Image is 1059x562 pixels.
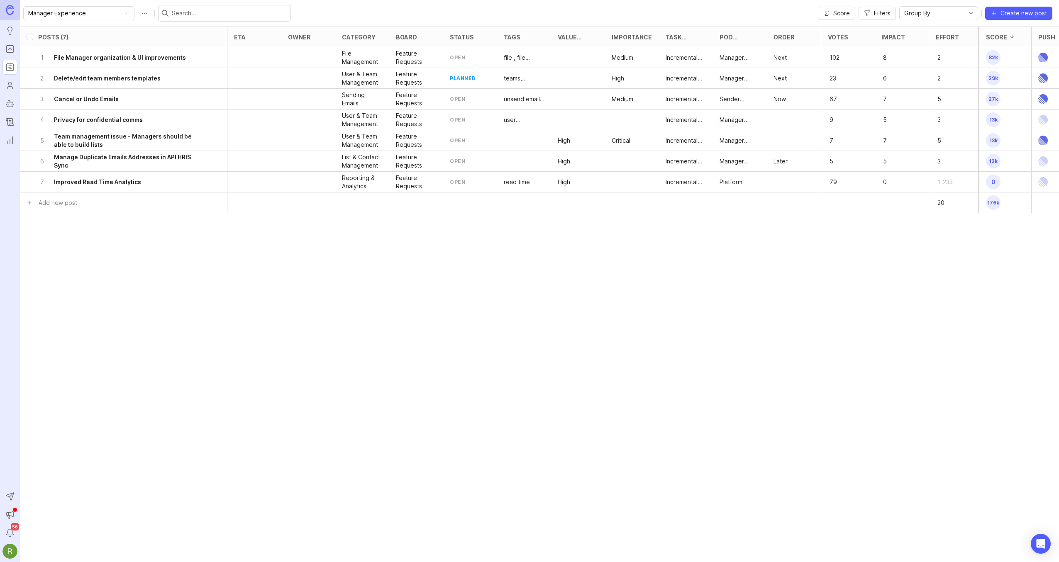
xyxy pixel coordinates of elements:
div: planned [450,75,476,82]
p: 2 [936,52,961,63]
p: 0 [881,176,907,188]
p: File Management [342,49,383,66]
a: Changelog [2,114,17,129]
div: eta [234,34,246,40]
h6: Improved Read Time Analytics [54,178,141,186]
h6: Privacy for confidential comms [54,116,143,124]
p: Feature Requests [396,132,437,149]
span: 13k [986,112,1000,127]
p: User & Team Management [342,70,383,87]
p: 6 [881,73,907,84]
p: Incremental Enhancement [666,95,706,103]
div: Add new post [39,198,77,207]
div: owner [288,34,311,40]
p: Medium [612,54,633,62]
span: 29k [986,71,1000,85]
a: Autopilot [2,96,17,111]
div: Next [774,54,787,62]
div: toggle menu [899,6,978,20]
p: 7 [881,135,907,146]
a: Portal [2,41,17,56]
div: Incremental Enhancement [666,178,706,186]
div: open [450,95,465,102]
p: Manager Experience [720,116,760,124]
h6: File Manager organization & UI improvements [54,54,186,62]
div: open [450,158,465,165]
p: 1-233 [936,176,961,188]
p: Feature Requests [396,174,437,190]
p: 20 [936,197,961,209]
h6: Team management issue - Managers should be able to build lists [54,132,204,149]
div: Task Type [666,34,696,40]
img: Linear Logo [1038,172,1048,192]
span: Group By [904,9,930,18]
p: unsend email, Incremental Enhancements [504,95,544,103]
div: Incremental Enhancement [666,116,706,124]
p: Next [774,74,787,83]
p: file , file manager [504,54,544,62]
img: Canny Home [6,5,14,15]
div: Posts (7) [38,34,68,40]
p: High [558,136,570,145]
div: tags [504,34,520,40]
span: 27k [986,92,1000,106]
p: Manager Experience [720,136,760,145]
p: 4 [38,116,46,124]
div: Score [986,34,1007,40]
div: Value Scale [558,34,588,40]
p: Manager Experience [720,54,760,62]
a: Ideas [2,23,17,38]
p: 5 [936,135,961,146]
p: 7 [828,135,854,146]
div: Manager Experience [720,74,760,83]
p: 7 [38,178,46,186]
div: teams, templates, user permissions [504,74,544,83]
div: Later [774,157,788,165]
div: Incremental Enhancement [666,136,706,145]
button: 3Cancel or Undo Emails [38,89,204,109]
p: Now [774,95,786,103]
p: Incremental Enhancement [666,157,706,165]
p: 5 [38,136,46,145]
p: Feature Requests [396,70,437,87]
p: 2 [936,73,961,84]
svg: toggle icon [121,10,134,17]
span: Filters [874,9,891,17]
p: Reporting & Analytics [342,174,383,190]
div: Open Intercom Messenger [1031,534,1051,554]
p: 3 [936,156,961,167]
div: Critical [612,136,630,145]
p: user permissions, privacy [504,116,544,124]
button: 7Improved Read Time Analytics [38,172,204,192]
div: Impact [881,34,905,40]
h6: Cancel or Undo Emails [54,95,119,103]
p: 5 [881,114,907,126]
span: 56 [11,523,19,530]
p: List & Contact Management [342,153,383,170]
div: open [450,54,465,61]
button: Score [818,7,855,20]
p: High [612,74,624,83]
p: User & Team Management [342,112,383,128]
button: Notifications [2,526,17,540]
a: Roadmaps [2,60,17,75]
button: 6Manage Duplicate Emails Addresses in API HRIS Sync [38,151,204,171]
p: 9 [828,114,854,126]
p: Feature Requests [396,91,437,107]
div: board [396,34,417,40]
div: Feature Requests [396,112,437,128]
img: Linear Logo [1038,151,1048,171]
span: Score [833,9,850,17]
